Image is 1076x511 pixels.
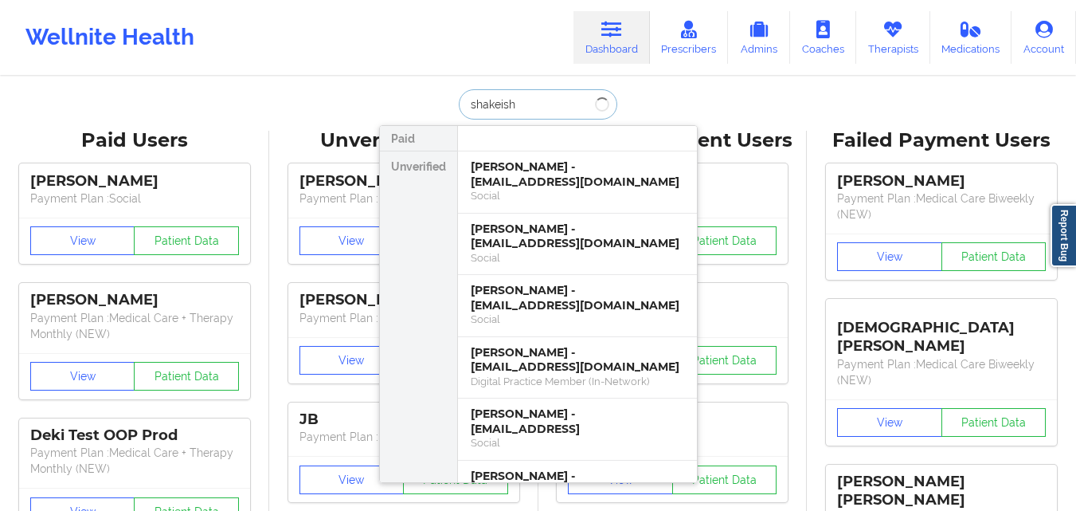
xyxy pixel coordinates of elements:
div: [PERSON_NAME] - [EMAIL_ADDRESS][DOMAIN_NAME] [471,345,684,375]
div: Deki Test OOP Prod [30,426,239,445]
button: Patient Data [941,408,1047,437]
p: Payment Plan : Social [30,191,239,206]
button: Patient Data [134,362,239,391]
div: JB [299,411,508,429]
a: Therapists [856,11,930,64]
div: [DEMOGRAPHIC_DATA][PERSON_NAME] [837,307,1046,356]
div: Paid [380,126,457,151]
div: Social [471,312,684,326]
button: Patient Data [672,346,777,375]
p: Payment Plan : Unmatched Plan [299,191,508,206]
div: [PERSON_NAME] - [EMAIL_ADDRESS][DOMAIN_NAME] [471,222,684,251]
button: View [299,346,405,375]
div: [PERSON_NAME] - [EMAIL_ADDRESS][DOMAIN_NAME] [471,469,684,498]
div: Paid Users [11,128,258,153]
div: [PERSON_NAME] [PERSON_NAME] [837,473,1046,509]
div: Failed Payment Users [818,128,1065,153]
p: Payment Plan : Unmatched Plan [299,310,508,326]
div: Unverified Users [280,128,527,153]
p: Payment Plan : Medical Care Biweekly (NEW) [837,191,1046,222]
div: [PERSON_NAME] - [EMAIL_ADDRESS][DOMAIN_NAME] [471,283,684,312]
button: View [837,408,942,437]
div: [PERSON_NAME] [299,172,508,191]
a: Medications [930,11,1012,64]
a: Dashboard [573,11,650,64]
p: Payment Plan : Medical Care Biweekly (NEW) [837,356,1046,388]
div: Social [471,189,684,202]
button: Patient Data [672,226,777,255]
p: Payment Plan : Unmatched Plan [299,429,508,445]
a: Coaches [790,11,856,64]
button: View [837,242,942,271]
div: Digital Practice Member (In-Network) [471,375,684,388]
a: Prescribers [650,11,729,64]
div: [PERSON_NAME] [30,291,239,309]
button: View [30,362,135,391]
p: Payment Plan : Medical Care + Therapy Monthly (NEW) [30,310,239,342]
button: Patient Data [941,242,1047,271]
button: View [299,226,405,255]
button: View [30,226,135,255]
a: Account [1011,11,1076,64]
button: View [299,466,405,494]
div: [PERSON_NAME] [30,172,239,191]
p: Payment Plan : Medical Care + Therapy Monthly (NEW) [30,445,239,477]
a: Report Bug [1051,204,1076,267]
div: [PERSON_NAME] [299,291,508,309]
div: Social [471,251,684,265]
div: [PERSON_NAME] [837,172,1046,191]
button: Patient Data [672,466,777,494]
div: [PERSON_NAME] - [EMAIL_ADDRESS] [471,407,684,436]
div: Social [471,436,684,450]
div: [PERSON_NAME] - [EMAIL_ADDRESS][DOMAIN_NAME] [471,159,684,189]
button: Patient Data [134,226,239,255]
a: Admins [728,11,790,64]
